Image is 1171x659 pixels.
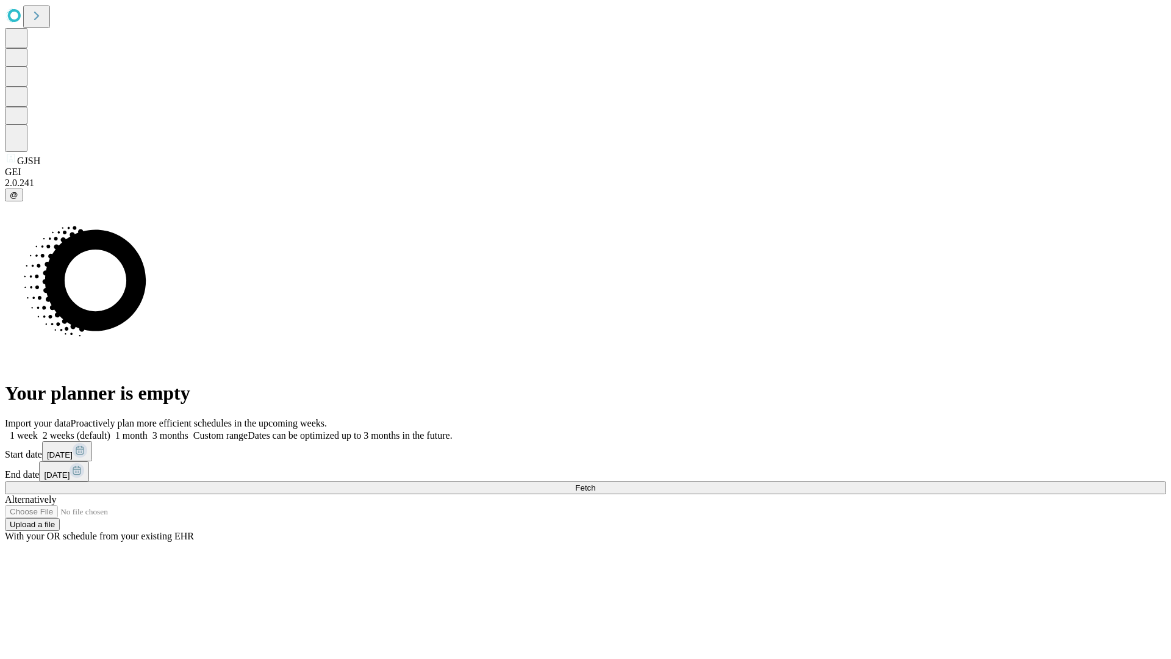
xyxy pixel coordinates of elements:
div: End date [5,461,1166,481]
button: @ [5,189,23,201]
span: 2 weeks (default) [43,430,110,441]
button: [DATE] [42,441,92,461]
div: GEI [5,167,1166,178]
button: Fetch [5,481,1166,494]
div: Start date [5,441,1166,461]
span: Dates can be optimized up to 3 months in the future. [248,430,452,441]
span: [DATE] [44,470,70,480]
span: Import your data [5,418,71,428]
button: Upload a file [5,518,60,531]
span: 1 week [10,430,38,441]
span: Fetch [575,483,595,492]
span: 3 months [152,430,188,441]
div: 2.0.241 [5,178,1166,189]
span: Custom range [193,430,248,441]
span: Alternatively [5,494,56,505]
span: With your OR schedule from your existing EHR [5,531,194,541]
button: [DATE] [39,461,89,481]
span: Proactively plan more efficient schedules in the upcoming weeks. [71,418,327,428]
span: @ [10,190,18,200]
span: 1 month [115,430,148,441]
span: GJSH [17,156,40,166]
h1: Your planner is empty [5,382,1166,405]
span: [DATE] [47,450,73,459]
